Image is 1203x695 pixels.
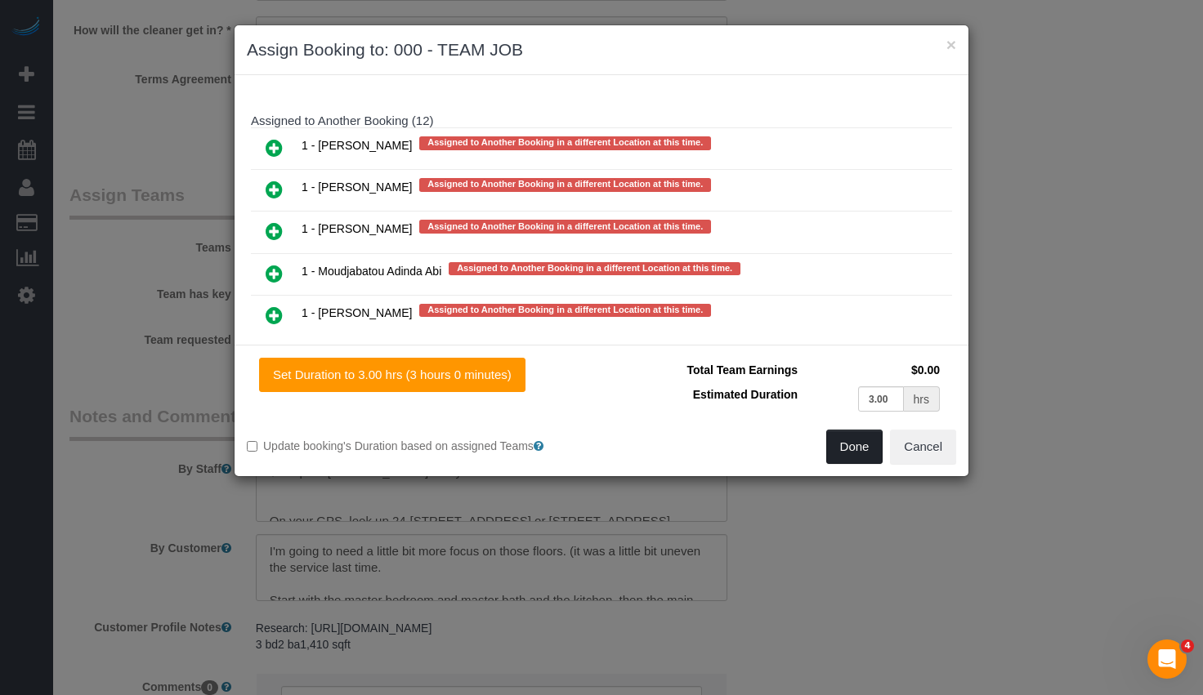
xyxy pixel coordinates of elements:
[302,306,412,319] span: 1 - [PERSON_NAME]
[419,136,711,149] span: Assigned to Another Booking in a different Location at this time.
[1181,639,1194,653] span: 4
[946,36,956,53] button: ×
[449,262,740,275] span: Assigned to Another Booking in a different Location at this time.
[247,438,589,454] label: Update booking's Duration based on assigned Teams
[251,114,952,128] h4: Assigned to Another Booking (12)
[302,223,412,236] span: 1 - [PERSON_NAME]
[419,178,711,191] span: Assigned to Another Booking in a different Location at this time.
[259,358,525,392] button: Set Duration to 3.00 hrs (3 hours 0 minutes)
[890,430,956,464] button: Cancel
[1147,639,1187,679] iframe: Intercom live chat
[302,265,441,278] span: 1 - Moudjabatou Adinda Abi
[419,304,711,317] span: Assigned to Another Booking in a different Location at this time.
[302,140,412,153] span: 1 - [PERSON_NAME]
[247,38,956,62] h3: Assign Booking to: 000 - TEAM JOB
[419,220,711,233] span: Assigned to Another Booking in a different Location at this time.
[614,358,802,382] td: Total Team Earnings
[904,386,940,412] div: hrs
[826,430,883,464] button: Done
[302,181,412,194] span: 1 - [PERSON_NAME]
[693,388,798,401] span: Estimated Duration
[247,441,257,452] input: Update booking's Duration based on assigned Teams
[802,358,944,382] td: $0.00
